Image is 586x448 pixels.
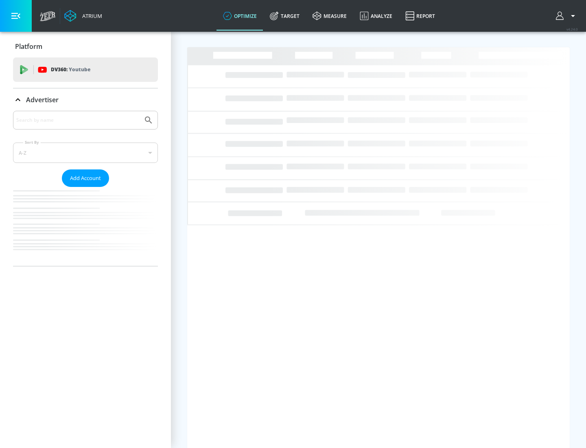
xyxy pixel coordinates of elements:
[64,10,102,22] a: Atrium
[13,35,158,58] div: Platform
[13,111,158,266] div: Advertiser
[70,173,101,183] span: Add Account
[399,1,442,31] a: Report
[306,1,353,31] a: measure
[69,65,90,74] p: Youtube
[263,1,306,31] a: Target
[62,169,109,187] button: Add Account
[79,12,102,20] div: Atrium
[13,187,158,266] nav: list of Advertiser
[353,1,399,31] a: Analyze
[13,143,158,163] div: A-Z
[51,65,90,74] p: DV360:
[13,88,158,111] div: Advertiser
[26,95,59,104] p: Advertiser
[15,42,42,51] p: Platform
[566,27,578,31] span: v 4.24.0
[216,1,263,31] a: optimize
[23,140,41,145] label: Sort By
[13,57,158,82] div: DV360: Youtube
[16,115,140,125] input: Search by name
